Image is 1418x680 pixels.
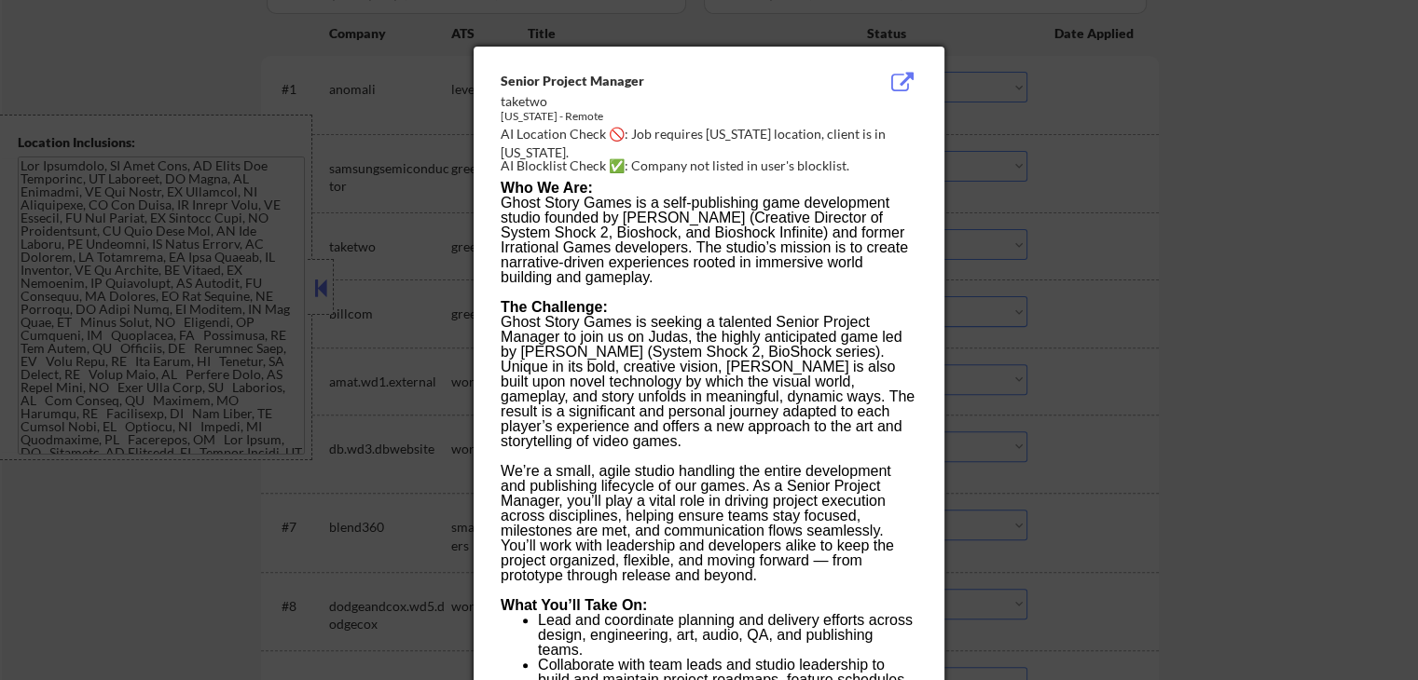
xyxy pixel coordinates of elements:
strong: The Challenge: [501,299,608,315]
p: Ghost Story Games is a self-publishing game development studio founded by [PERSON_NAME] (Creative... [501,196,916,285]
p: Ghost Story Games is seeking a talented Senior Project Manager to join us on Judas, the highly an... [501,315,916,449]
div: AI Location Check 🚫: Job requires [US_STATE] location, client is in [US_STATE]. [501,125,925,161]
p: We’re a small, agile studio handling the entire development and publishing lifecycle of our games... [501,464,916,583]
strong: What You’ll Take On: [501,597,647,613]
div: AI Blocklist Check ✅: Company not listed in user's blocklist. [501,156,925,175]
div: Senior Project Manager [501,72,823,90]
p: Lead and coordinate planning and delivery efforts across design, engineering, art, audio, QA, and... [538,613,916,658]
strong: Who We Are: [501,180,593,196]
div: taketwo [501,92,823,111]
div: [US_STATE] - Remote [501,109,823,125]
